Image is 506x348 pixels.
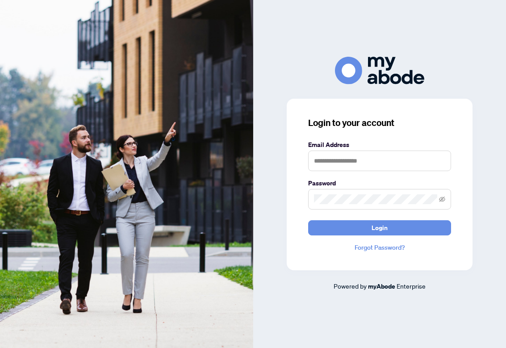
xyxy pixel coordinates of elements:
h3: Login to your account [308,117,451,129]
span: Powered by [334,282,367,290]
a: Forgot Password? [308,243,451,252]
span: eye-invisible [439,196,445,202]
label: Password [308,178,451,188]
img: ma-logo [335,57,424,84]
a: myAbode [368,281,395,291]
span: Enterprise [397,282,426,290]
button: Login [308,220,451,235]
span: Login [372,221,388,235]
label: Email Address [308,140,451,150]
